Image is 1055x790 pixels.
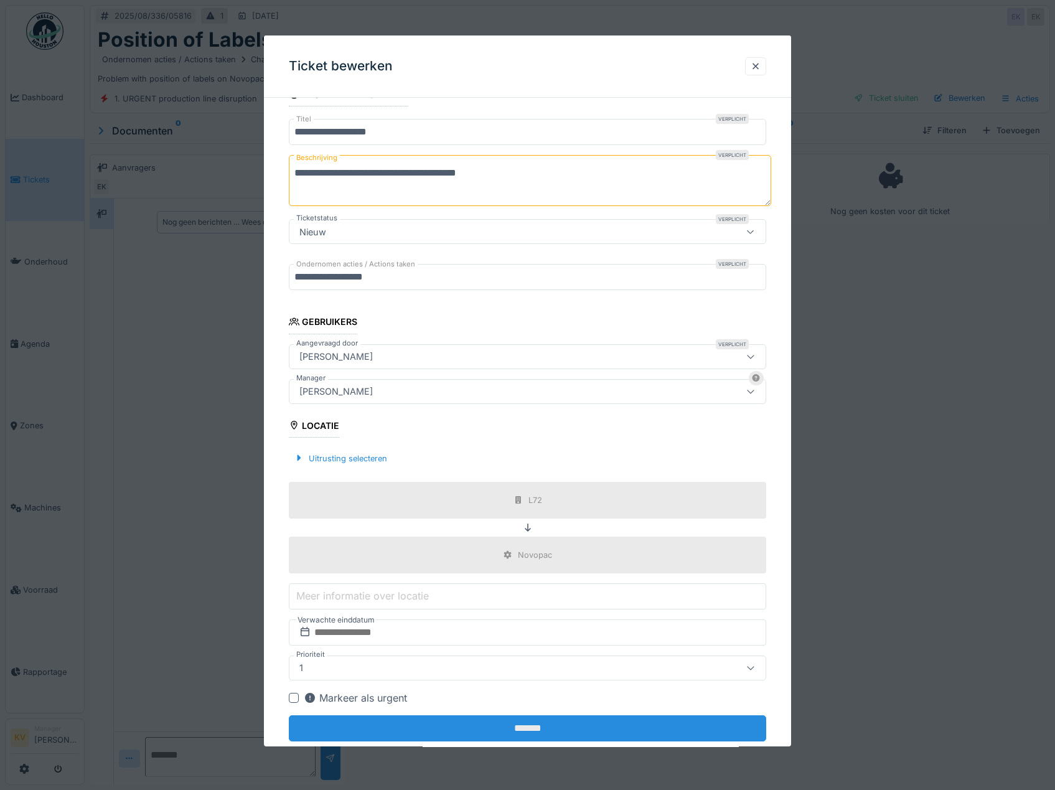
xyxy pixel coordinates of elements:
div: Verplicht [716,260,749,270]
label: Titel [294,114,314,125]
div: Nieuw [294,225,331,239]
div: Markeer als urgent [304,690,407,705]
div: Novopac [518,549,552,561]
label: Ticketstatus [294,214,340,224]
div: [PERSON_NAME] [294,385,378,398]
label: Verwachte einddatum [296,613,376,627]
div: Verplicht [716,150,749,160]
label: Ondernomen acties / Actions taken [294,260,418,270]
div: Locatie [289,416,340,438]
div: Verplicht [716,114,749,124]
div: Verplicht [716,339,749,349]
label: Manager [294,373,328,383]
label: Meer informatie over locatie [294,588,431,603]
div: Uitrusting selecteren [289,450,392,467]
div: Gebruikers [289,313,358,334]
div: L72 [528,494,542,506]
label: Prioriteit [294,649,327,660]
div: Algemene informatie [289,85,409,106]
h3: Ticket bewerken [289,59,393,74]
div: [PERSON_NAME] [294,350,378,364]
label: Beschrijving [294,150,340,166]
label: Aangevraagd door [294,338,360,349]
div: Verplicht [716,215,749,225]
div: 1 [294,661,308,675]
